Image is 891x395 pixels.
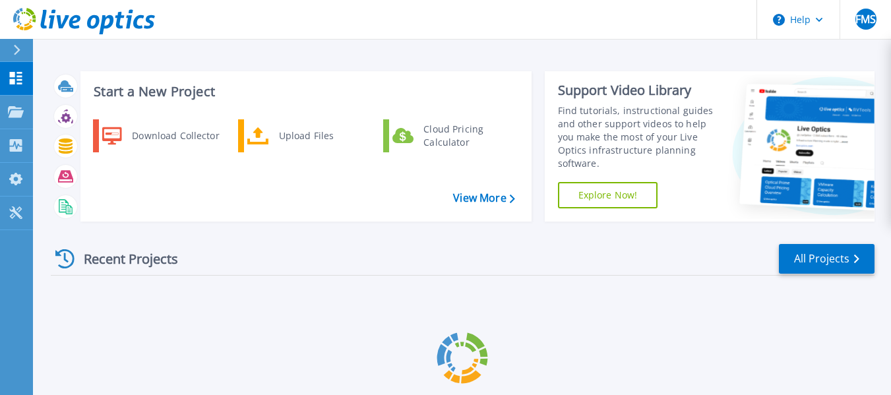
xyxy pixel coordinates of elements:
[272,123,370,149] div: Upload Files
[855,14,876,24] span: FMS
[125,123,225,149] div: Download Collector
[453,192,514,204] a: View More
[383,119,518,152] a: Cloud Pricing Calculator
[558,82,722,99] div: Support Video Library
[558,182,658,208] a: Explore Now!
[417,123,514,149] div: Cloud Pricing Calculator
[94,84,514,99] h3: Start a New Project
[779,244,875,274] a: All Projects
[93,119,228,152] a: Download Collector
[558,104,722,170] div: Find tutorials, instructional guides and other support videos to help you make the most of your L...
[238,119,373,152] a: Upload Files
[51,243,196,275] div: Recent Projects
